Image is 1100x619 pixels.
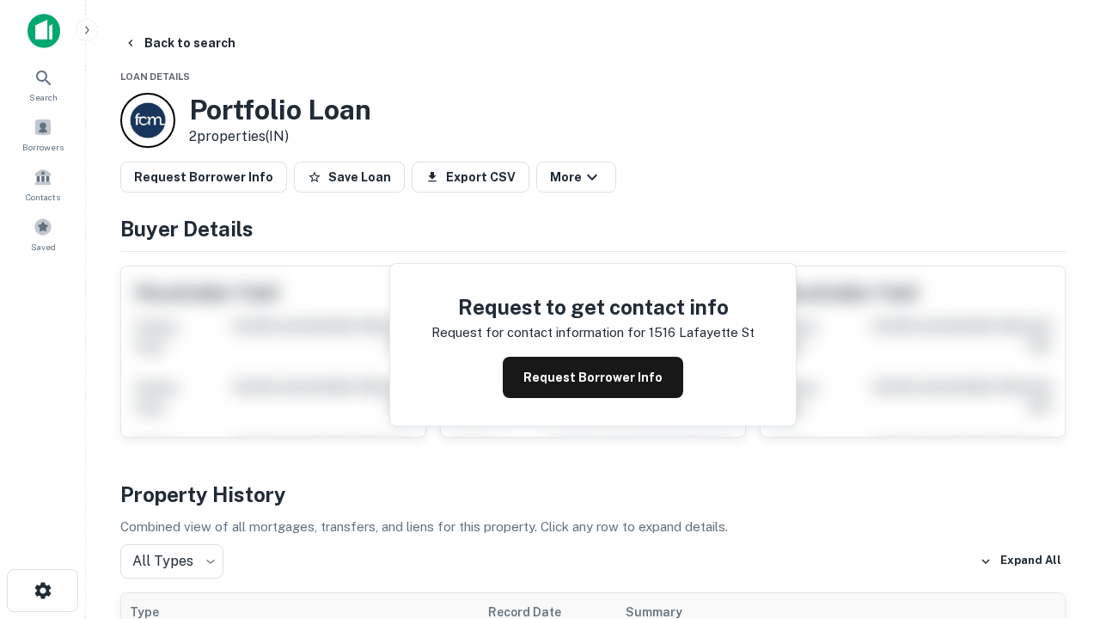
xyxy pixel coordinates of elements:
img: capitalize-icon.png [27,14,60,48]
button: Expand All [975,549,1066,574]
span: Loan Details [120,71,190,82]
button: Request Borrower Info [120,162,287,193]
button: Export CSV [412,162,529,193]
p: Combined view of all mortgages, transfers, and liens for this property. Click any row to expand d... [120,517,1066,537]
span: Search [29,90,58,104]
h4: Buyer Details [120,213,1066,244]
div: All Types [120,544,223,579]
button: Back to search [117,28,242,58]
a: Contacts [5,161,81,207]
span: Contacts [26,190,60,204]
span: Saved [31,240,56,254]
iframe: Chat Widget [1014,481,1100,564]
a: Borrowers [5,111,81,157]
button: Request Borrower Info [503,357,683,398]
p: 1516 lafayette st [649,322,755,343]
h4: Property History [120,479,1066,510]
p: 2 properties (IN) [189,126,371,147]
button: More [536,162,616,193]
h4: Request to get contact info [431,291,755,322]
span: Borrowers [22,140,64,154]
h3: Portfolio Loan [189,94,371,126]
a: Saved [5,211,81,257]
a: Search [5,61,81,107]
p: Request for contact information for [431,322,645,343]
button: Save Loan [294,162,405,193]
